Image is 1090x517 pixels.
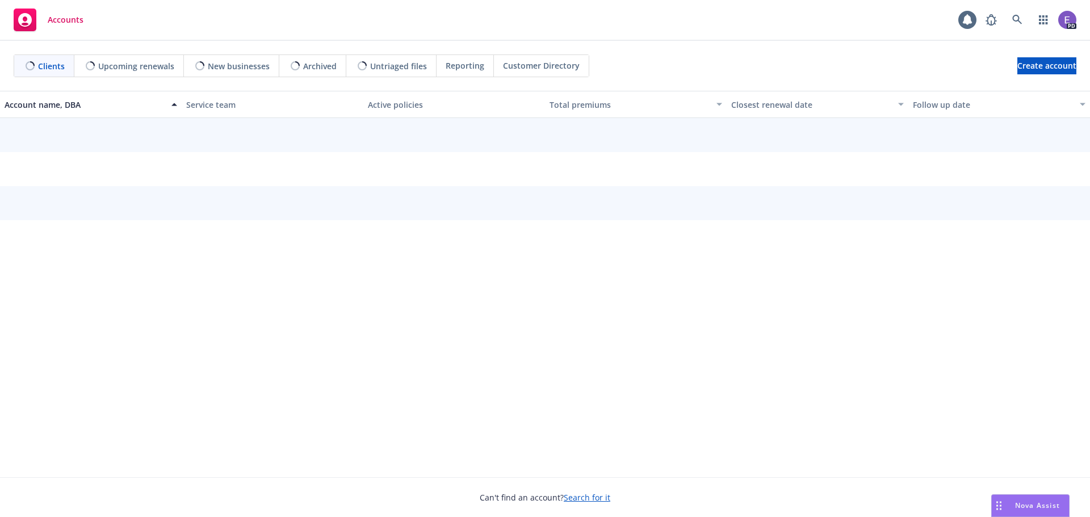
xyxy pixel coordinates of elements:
[908,91,1090,118] button: Follow up date
[182,91,363,118] button: Service team
[368,99,540,111] div: Active policies
[545,91,727,118] button: Total premiums
[370,60,427,72] span: Untriaged files
[303,60,337,72] span: Archived
[503,60,580,72] span: Customer Directory
[1015,501,1060,510] span: Nova Assist
[980,9,1003,31] a: Report a Bug
[363,91,545,118] button: Active policies
[991,494,1070,517] button: Nova Assist
[727,91,908,118] button: Closest renewal date
[1032,9,1055,31] a: Switch app
[98,60,174,72] span: Upcoming renewals
[9,4,88,36] a: Accounts
[1017,55,1076,77] span: Create account
[731,99,891,111] div: Closest renewal date
[1006,9,1029,31] a: Search
[550,99,710,111] div: Total premiums
[1017,57,1076,74] a: Create account
[48,15,83,24] span: Accounts
[564,492,610,503] a: Search for it
[992,495,1006,516] div: Drag to move
[38,60,65,72] span: Clients
[480,491,610,503] span: Can't find an account?
[5,99,165,111] div: Account name, DBA
[913,99,1073,111] div: Follow up date
[186,99,359,111] div: Service team
[1058,11,1076,29] img: photo
[208,60,270,72] span: New businesses
[446,60,484,72] span: Reporting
